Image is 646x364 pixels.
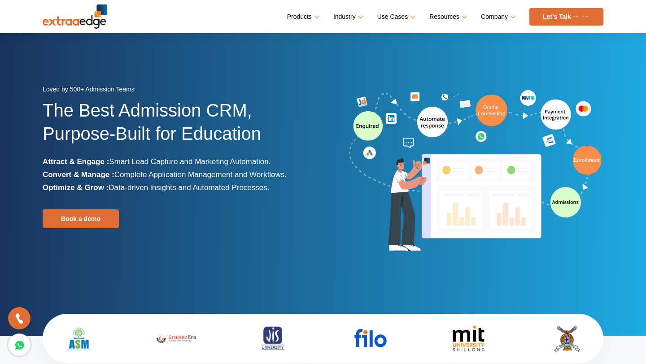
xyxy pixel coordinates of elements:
[43,157,109,166] b: Attract & Engage :
[287,10,318,23] a: Products
[43,99,316,155] h1: The Best Admission CRM, Purpose-Built for Education
[377,10,414,23] a: Use Cases
[529,8,603,26] a: Let’s Talk
[429,10,465,23] a: Resources
[109,157,271,166] span: Smart Lead Capture and Marketing Automation.
[109,183,269,192] span: Data-driven insights and Automated Processes.
[43,83,316,99] div: Loved by 500+ Admission Teams
[43,170,114,179] b: Convert & Manage :
[333,10,362,23] a: Industry
[481,10,514,23] a: Company
[43,183,109,192] b: Optimize & Grow :
[348,88,603,255] img: admission-software-home-page-header
[43,209,119,228] a: Book a demo
[114,170,287,179] span: Complete Application Management and Workflows.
